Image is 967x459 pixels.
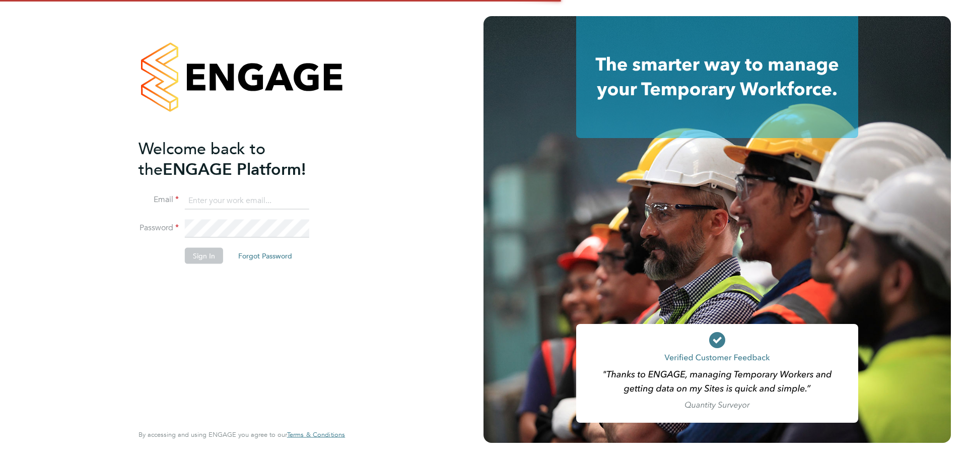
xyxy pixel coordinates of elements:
button: Sign In [185,248,223,264]
a: Terms & Conditions [287,431,345,439]
label: Password [139,223,179,233]
span: Welcome back to the [139,139,265,179]
h2: ENGAGE Platform! [139,138,335,179]
label: Email [139,194,179,205]
input: Enter your work email... [185,191,309,210]
span: By accessing and using ENGAGE you agree to our [139,430,345,439]
button: Forgot Password [230,248,300,264]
